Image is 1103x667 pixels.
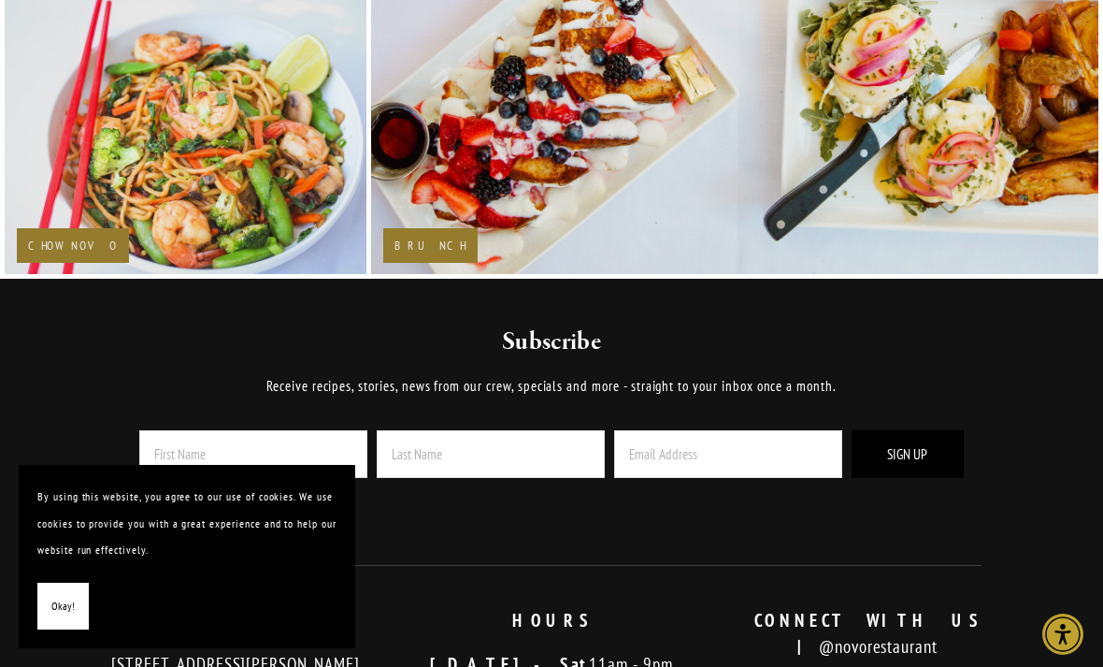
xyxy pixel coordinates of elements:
[51,593,75,620] span: Okay!
[887,445,927,463] span: Sign Up
[754,609,1000,659] strong: CONNECT WITH US |
[852,430,964,478] button: Sign Up
[725,607,1010,660] p: @novorestaurant
[37,583,89,631] button: Okay!
[614,430,842,478] input: Email Address
[186,326,918,359] h2: Subscribe
[512,609,591,631] strong: HOURS
[377,430,605,478] input: Last Name
[19,465,355,648] section: Cookie banner
[28,239,118,252] h2: Chow Novo
[139,430,367,478] input: First Name
[394,239,466,252] h2: Brunch
[186,375,918,398] p: Receive recipes, stories, news from our crew, specials and more - straight to your inbox once a m...
[1042,614,1083,655] div: Accessibility Menu
[37,484,337,564] p: By using this website, you agree to our use of cookies. We use cookies to provide you with a grea...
